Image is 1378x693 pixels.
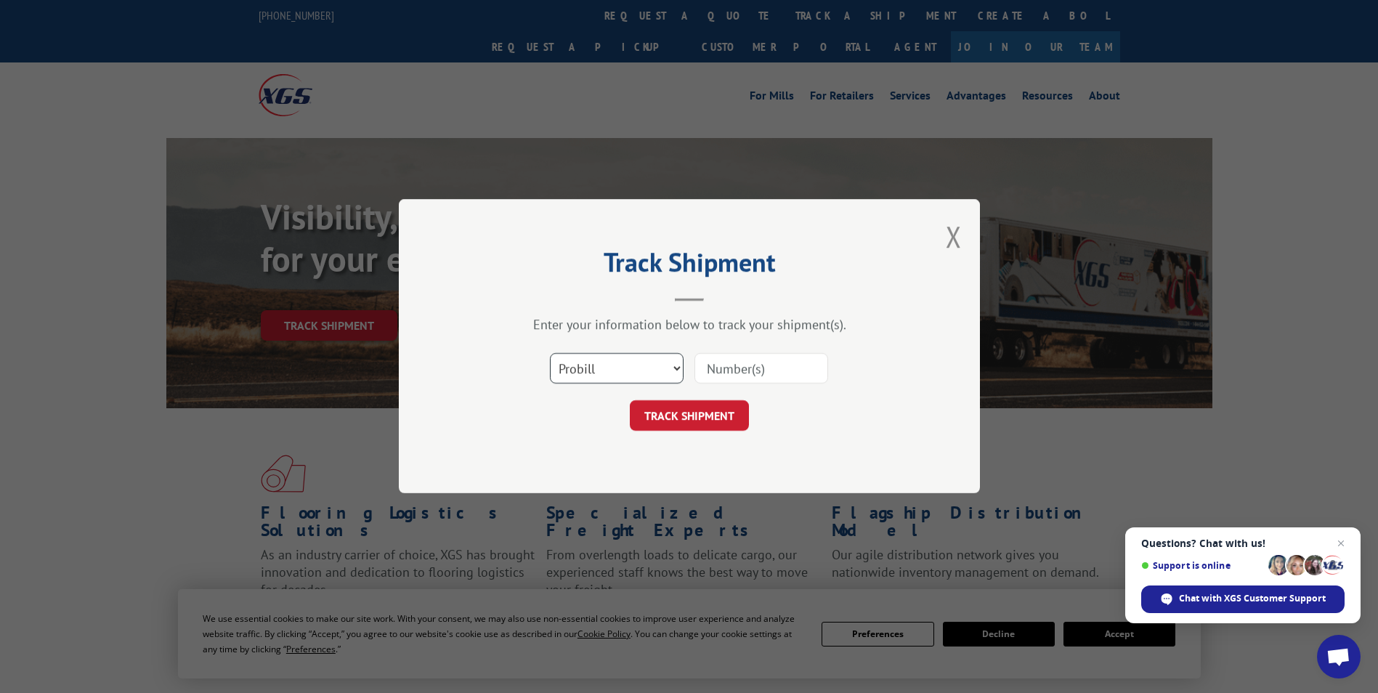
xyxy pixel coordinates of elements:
[471,317,907,333] div: Enter your information below to track your shipment(s).
[946,217,962,256] button: Close modal
[1141,560,1263,571] span: Support is online
[1317,635,1361,678] div: Open chat
[1179,592,1326,605] span: Chat with XGS Customer Support
[471,252,907,280] h2: Track Shipment
[1141,585,1345,613] div: Chat with XGS Customer Support
[1332,535,1350,552] span: Close chat
[1141,538,1345,549] span: Questions? Chat with us!
[694,354,828,384] input: Number(s)
[630,401,749,431] button: TRACK SHIPMENT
